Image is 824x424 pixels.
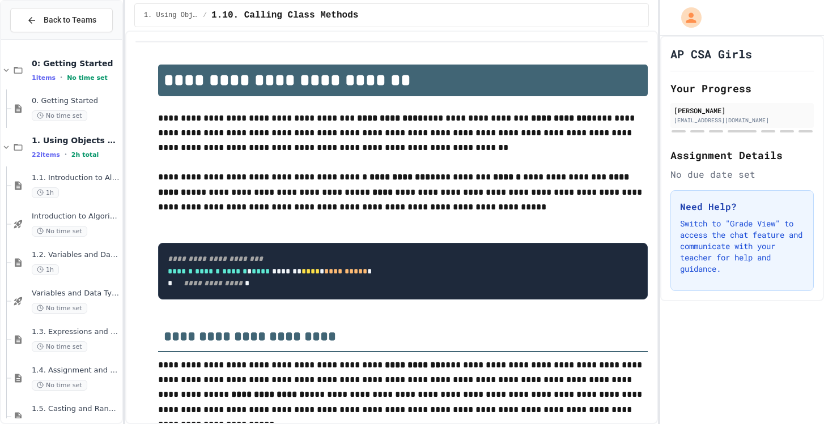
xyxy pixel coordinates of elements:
[670,80,814,96] h2: Your Progress
[32,366,120,375] span: 1.4. Assignment and Input
[32,226,87,237] span: No time set
[32,404,120,414] span: 1.5. Casting and Ranges of Values
[32,341,87,352] span: No time set
[67,74,108,82] span: No time set
[65,150,67,159] span: •
[32,187,59,198] span: 1h
[680,200,804,213] h3: Need Help?
[71,151,99,159] span: 2h total
[203,11,207,20] span: /
[32,303,87,314] span: No time set
[32,380,87,391] span: No time set
[32,151,60,159] span: 22 items
[674,116,810,125] div: [EMAIL_ADDRESS][DOMAIN_NAME]
[211,8,358,22] span: 1.10. Calling Class Methods
[674,105,810,115] div: [PERSON_NAME]
[32,212,120,221] span: Introduction to Algorithms, Programming, and Compilers
[32,173,120,183] span: 1.1. Introduction to Algorithms, Programming, and Compilers
[32,96,120,106] span: 0. Getting Started
[10,8,113,32] button: Back to Teams
[32,250,120,260] span: 1.2. Variables and Data Types
[32,289,120,298] span: Variables and Data Types - Quiz
[32,110,87,121] span: No time set
[44,14,96,26] span: Back to Teams
[670,147,814,163] h2: Assignment Details
[680,218,804,275] p: Switch to "Grade View" to access the chat feature and communicate with your teacher for help and ...
[670,46,752,62] h1: AP CSA Girls
[776,379,813,413] iframe: chat widget
[32,74,56,82] span: 1 items
[32,135,120,145] span: 1. Using Objects and Methods
[32,264,59,275] span: 1h
[32,58,120,68] span: 0: Getting Started
[670,168,814,181] div: No due date set
[144,11,198,20] span: 1. Using Objects and Methods
[730,329,813,378] iframe: chat widget
[32,327,120,337] span: 1.3. Expressions and Output [New]
[60,73,62,82] span: •
[669,5,704,31] div: My Account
